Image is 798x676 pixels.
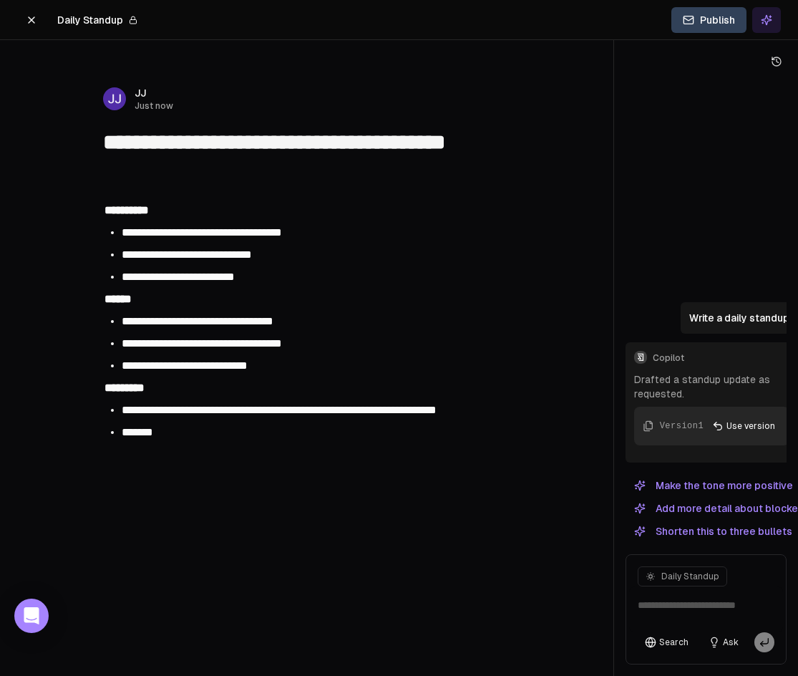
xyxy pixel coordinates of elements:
span: Daily Standup [661,571,719,582]
span: JJ [135,86,173,100]
p: Write a daily standup [689,311,789,325]
div: Version 1 [660,420,704,433]
button: Search [638,632,696,652]
img: _image [103,87,126,110]
button: Publish [671,7,746,33]
div: Open Intercom Messenger [14,599,49,633]
button: Use version [704,415,784,437]
span: Just now [135,100,173,112]
button: Ask [701,632,746,652]
span: Copilot [653,352,789,364]
span: Daily Standup [57,13,123,27]
p: Drafted a standup update as requested. [634,372,789,401]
